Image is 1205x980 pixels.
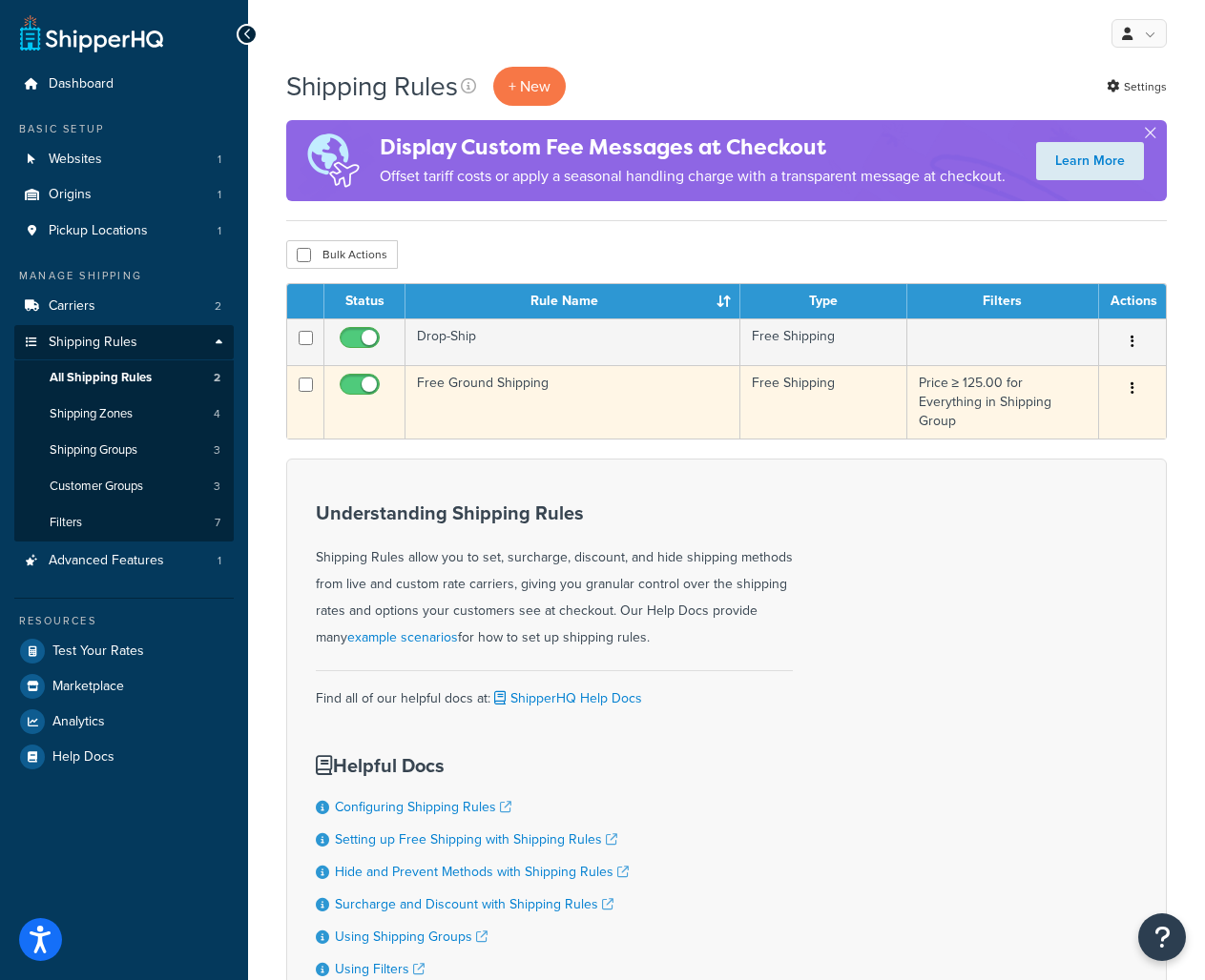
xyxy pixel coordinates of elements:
a: Advanced Features 1 [14,543,234,579]
a: ShipperHQ Home [20,14,163,52]
td: Free Shipping [740,365,906,439]
div: Manage Shipping [14,268,234,284]
h3: Helpful Docs [316,755,629,776]
span: Customer Groups [50,479,143,495]
li: Shipping Zones [14,397,234,432]
th: Filters [907,284,1099,318]
a: Learn More [1036,142,1144,180]
a: Carriers 2 [14,289,234,324]
span: 3 [214,479,220,495]
li: Filters [14,505,234,541]
span: 2 [214,370,220,386]
li: Shipping Groups [14,433,234,468]
li: Carriers [14,289,234,324]
span: Filters [50,515,82,531]
span: Shipping Rules [49,335,137,351]
th: Type [740,284,906,318]
li: Shipping Rules [14,325,234,542]
span: Help Docs [52,749,114,766]
a: Settings [1107,73,1167,100]
a: Using Shipping Groups [335,927,488,947]
a: Shipping Groups 3 [14,433,234,468]
span: 1 [218,152,221,168]
span: 1 [218,187,221,203]
span: 1 [218,553,221,569]
a: Websites 1 [14,142,234,177]
span: Pickup Locations [49,223,148,239]
a: example scenarios [347,627,458,647]
a: All Shipping Rules 2 [14,360,234,396]
a: Configuring Shipping Rules [335,797,511,817]
a: Origins 1 [14,177,234,213]
a: Pickup Locations 1 [14,214,234,249]
img: duties-banner-06bc72dcb5fe05cb3f9472aba00be2ae8eb53ab6f0d8bb03d382ba314ac3c341.png [286,120,380,201]
li: Advanced Features [14,543,234,579]
td: Free Ground Shipping [405,365,740,439]
a: Hide and Prevent Methods with Shipping Rules [335,862,629,882]
h4: Display Custom Fee Messages at Checkout [380,132,1006,163]
td: Free Shipping [740,318,906,365]
li: Origins [14,177,234,213]
span: Analytics [52,714,105,730]
a: Dashboard [14,67,234,102]
li: Pickup Locations [14,214,234,249]
span: Shipping Zones [50,406,133,422]
span: Marketplace [52,679,124,695]
a: Using Filters [335,959,425,979]
a: Shipping Rules [14,325,234,360]
li: Websites [14,142,234,177]
p: Offset tariff costs or apply a seasonal handling charge with a transparent message at checkout. [380,163,1006,190]
a: Customer Groups 3 [14,469,234,504]
a: Setting up Free Shipping with Shipping Rules [335,829,617,849]
p: + New [493,67,566,106]
th: Rule Name : activate to sort column ascending [405,284,740,318]
button: Open Resource Center [1138,913,1186,961]
span: Carriers [49,298,95,315]
th: Actions [1099,284,1166,318]
td: Price ≥ 125.00 for Everything in Shipping Group [907,365,1099,439]
span: 7 [215,515,220,531]
span: Dashboard [49,76,114,92]
span: Origins [49,187,92,203]
a: ShipperHQ Help Docs [490,688,642,708]
a: Marketplace [14,669,234,704]
div: Find all of our helpful docs at: [316,670,793,712]
div: Resources [14,613,234,629]
a: Shipping Zones 4 [14,397,234,432]
span: 2 [215,298,221,315]
button: Bulk Actions [286,240,398,269]
span: 1 [218,223,221,239]
span: Advanced Features [49,553,164,569]
span: 4 [214,406,220,422]
a: Analytics [14,704,234,739]
span: Test Your Rates [52,643,144,660]
span: Websites [49,152,102,168]
h3: Understanding Shipping Rules [316,502,793,523]
div: Basic Setup [14,121,234,137]
li: Customer Groups [14,469,234,504]
div: Shipping Rules allow you to set, surcharge, discount, and hide shipping methods from live and cus... [316,502,793,651]
span: 3 [214,442,220,459]
a: Filters 7 [14,505,234,541]
th: Status [324,284,405,318]
a: Surcharge and Discount with Shipping Rules [335,894,613,914]
span: All Shipping Rules [50,370,152,386]
li: All Shipping Rules [14,360,234,396]
a: Test Your Rates [14,634,234,668]
h1: Shipping Rules [286,68,458,105]
a: Help Docs [14,740,234,774]
span: Shipping Groups [50,442,137,459]
td: Drop-Ship [405,318,740,365]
